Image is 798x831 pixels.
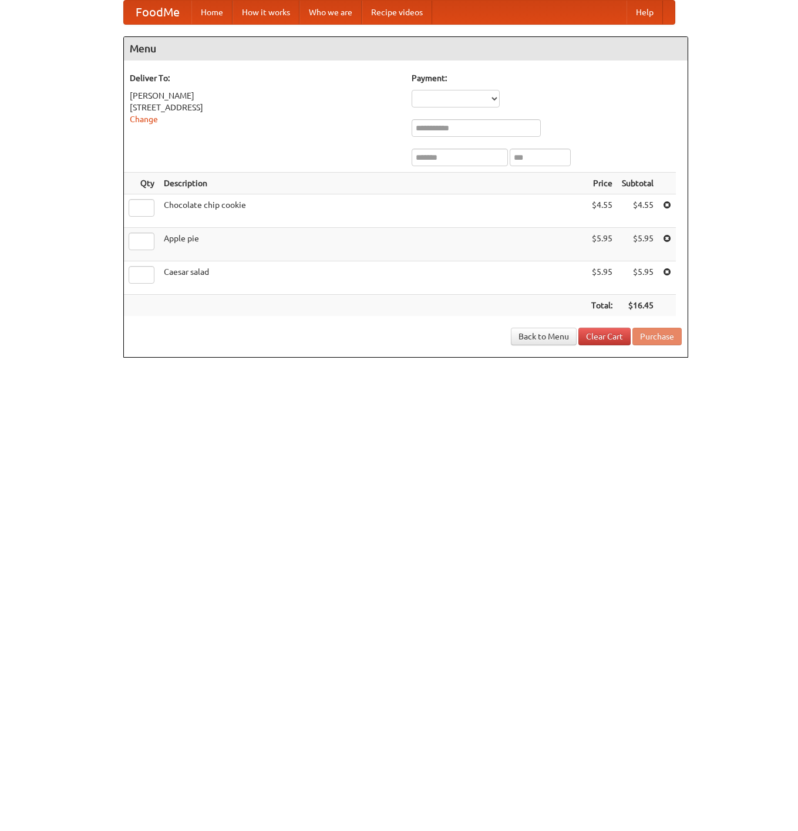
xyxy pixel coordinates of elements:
[617,295,658,317] th: $16.45
[617,173,658,194] th: Subtotal
[299,1,362,24] a: Who we are
[617,261,658,295] td: $5.95
[587,261,617,295] td: $5.95
[130,102,400,113] div: [STREET_ADDRESS]
[587,295,617,317] th: Total:
[130,115,158,124] a: Change
[130,72,400,84] h5: Deliver To:
[362,1,432,24] a: Recipe videos
[587,228,617,261] td: $5.95
[130,90,400,102] div: [PERSON_NAME]
[124,1,191,24] a: FoodMe
[632,328,682,345] button: Purchase
[233,1,299,24] a: How it works
[159,228,587,261] td: Apple pie
[159,261,587,295] td: Caesar salad
[511,328,577,345] a: Back to Menu
[124,37,688,60] h4: Menu
[159,194,587,228] td: Chocolate chip cookie
[412,72,682,84] h5: Payment:
[617,228,658,261] td: $5.95
[627,1,663,24] a: Help
[124,173,159,194] th: Qty
[191,1,233,24] a: Home
[587,173,617,194] th: Price
[587,194,617,228] td: $4.55
[578,328,631,345] a: Clear Cart
[159,173,587,194] th: Description
[617,194,658,228] td: $4.55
